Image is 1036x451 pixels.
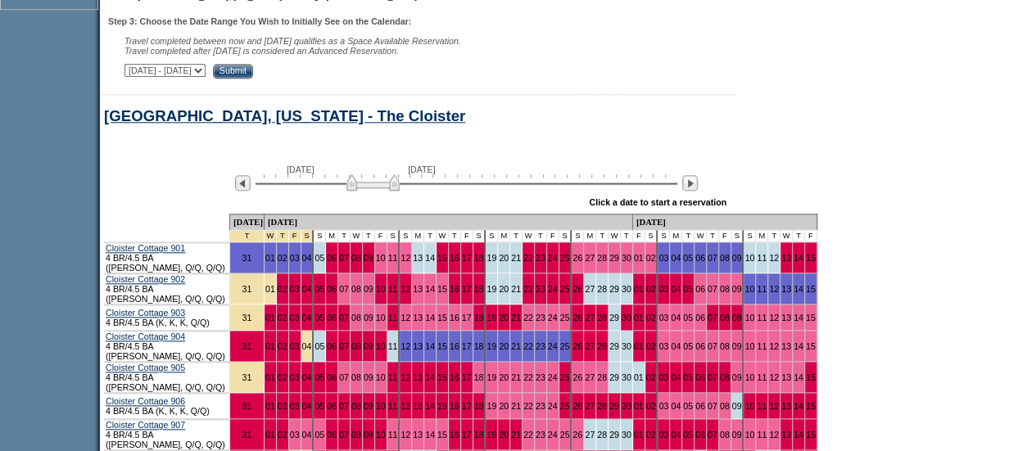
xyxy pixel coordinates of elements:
[314,430,324,440] a: 05
[597,372,607,382] a: 28
[794,253,803,263] a: 14
[548,341,558,351] a: 24
[572,401,582,411] a: 26
[806,284,816,294] a: 15
[695,284,705,294] a: 06
[781,284,791,294] a: 13
[744,253,754,263] a: 10
[634,313,644,322] a: 01
[781,313,791,322] a: 13
[597,401,607,411] a: 28
[339,401,349,411] a: 07
[536,284,545,294] a: 23
[744,341,754,351] a: 10
[314,284,324,294] a: 05
[425,372,435,382] a: 14
[400,372,410,382] a: 12
[106,331,185,341] a: Cloister Cottage 904
[499,341,509,351] a: 20
[376,313,386,322] a: 10
[511,313,521,322] a: 21
[511,341,521,351] a: 21
[744,284,754,294] a: 10
[572,341,582,351] a: 26
[339,372,349,382] a: 07
[278,430,287,440] a: 02
[437,372,447,382] a: 15
[523,313,533,322] a: 22
[290,401,300,411] a: 03
[364,401,373,411] a: 09
[781,372,791,382] a: 13
[708,372,717,382] a: 07
[290,284,300,294] a: 03
[278,313,287,322] a: 02
[794,372,803,382] a: 14
[339,430,349,440] a: 07
[548,313,558,322] a: 24
[327,401,337,411] a: 06
[413,313,423,322] a: 13
[732,401,742,411] a: 09
[462,284,472,294] a: 17
[757,313,767,322] a: 11
[536,401,545,411] a: 23
[242,341,252,351] a: 31
[548,401,558,411] a: 24
[609,401,619,411] a: 29
[597,341,607,351] a: 28
[732,341,742,351] a: 09
[634,284,644,294] a: 01
[523,253,533,263] a: 22
[106,243,185,253] a: Cloister Cottage 901
[265,253,275,263] a: 01
[290,313,300,322] a: 03
[351,341,361,351] a: 08
[757,284,767,294] a: 11
[757,372,767,382] a: 11
[671,253,681,263] a: 04
[597,313,607,322] a: 28
[413,341,423,351] a: 13
[658,313,668,322] a: 03
[290,372,300,382] a: 03
[450,253,459,263] a: 16
[486,313,496,322] a: 19
[425,253,435,263] a: 14
[708,313,717,322] a: 07
[781,341,791,351] a: 13
[634,401,644,411] a: 01
[314,401,324,411] a: 05
[265,430,275,440] a: 01
[720,372,730,382] a: 08
[671,401,681,411] a: 04
[757,341,767,351] a: 11
[106,363,185,372] a: Cloister Cottage 905
[683,341,693,351] a: 05
[609,284,619,294] a: 29
[364,284,373,294] a: 09
[388,313,398,322] a: 11
[413,372,423,382] a: 13
[388,341,398,351] a: 11
[364,372,373,382] a: 09
[609,372,619,382] a: 29
[671,372,681,382] a: 04
[327,313,337,322] a: 06
[585,401,595,411] a: 27
[339,341,349,351] a: 07
[560,313,570,322] a: 25
[794,313,803,322] a: 14
[622,401,631,411] a: 30
[437,341,447,351] a: 15
[302,401,312,411] a: 04
[339,313,349,322] a: 07
[425,341,435,351] a: 14
[213,64,253,79] input: Submit
[646,253,656,263] a: 02
[499,313,509,322] a: 20
[400,401,410,411] a: 12
[634,253,644,263] a: 01
[278,253,287,263] a: 02
[609,341,619,351] a: 29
